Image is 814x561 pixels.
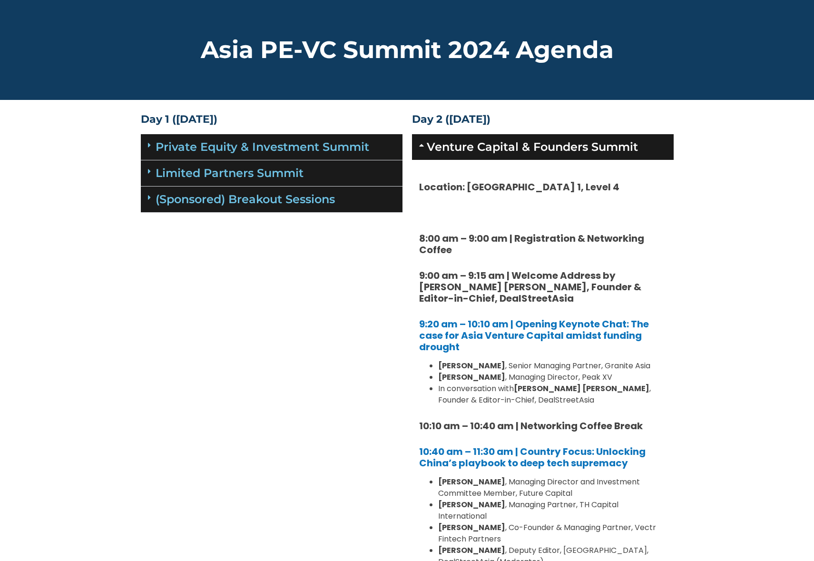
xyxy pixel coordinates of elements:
[156,166,304,180] a: Limited Partners Summit
[156,192,335,206] a: (Sponsored) Breakout Sessions
[438,476,667,499] li: , Managing Director and Investment Committee Member, Future Capital
[438,522,505,533] strong: [PERSON_NAME]
[438,360,505,371] strong: [PERSON_NAME]
[427,140,638,154] a: Venture Capital & Founders​ Summit
[438,545,505,556] b: [PERSON_NAME]
[419,419,643,433] strong: 10:10 am – 10:40 am | Networking Coffee Break
[438,372,505,383] strong: [PERSON_NAME]
[438,499,667,522] li: , Managing Partner, TH Capital International
[419,445,646,470] a: 10:40 am – 11:30 am | Country Focus: Unlocking China’s playbook to deep tech supremacy
[438,383,667,406] li: In conversation with , Founder & Editor-in-Chief, DealStreetAsia
[438,522,667,545] li: , Co-Founder & Managing Partner, Vectr Fintech Partners
[141,114,402,125] h4: Day 1 ([DATE])
[438,499,505,510] b: [PERSON_NAME]
[156,140,369,154] a: Private Equity & Investment Summit
[412,114,674,125] h4: Day 2 ([DATE])
[419,180,619,194] strong: Location: [GEOGRAPHIC_DATA] 1, Level 4
[141,38,674,62] h2: Asia PE-VC Summit 2024 Agenda
[419,317,649,354] a: 9:20 am – 10:10 am | Opening Keynote Chat: The case for Asia Venture Capital amidst funding drought
[419,269,641,305] strong: 9:00 am – 9:15 am | Welcome Address by [PERSON_NAME] [PERSON_NAME], Founder & Editor-in-Chief, De...
[438,372,667,383] li: , Managing Director, Peak XV
[438,476,505,487] b: [PERSON_NAME]
[419,232,644,256] strong: 8:00 am – 9:00 am | Registration & Networking Coffee
[514,383,649,394] strong: [PERSON_NAME] [PERSON_NAME]
[438,360,667,372] li: , Senior Managing Partner, Granite Asia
